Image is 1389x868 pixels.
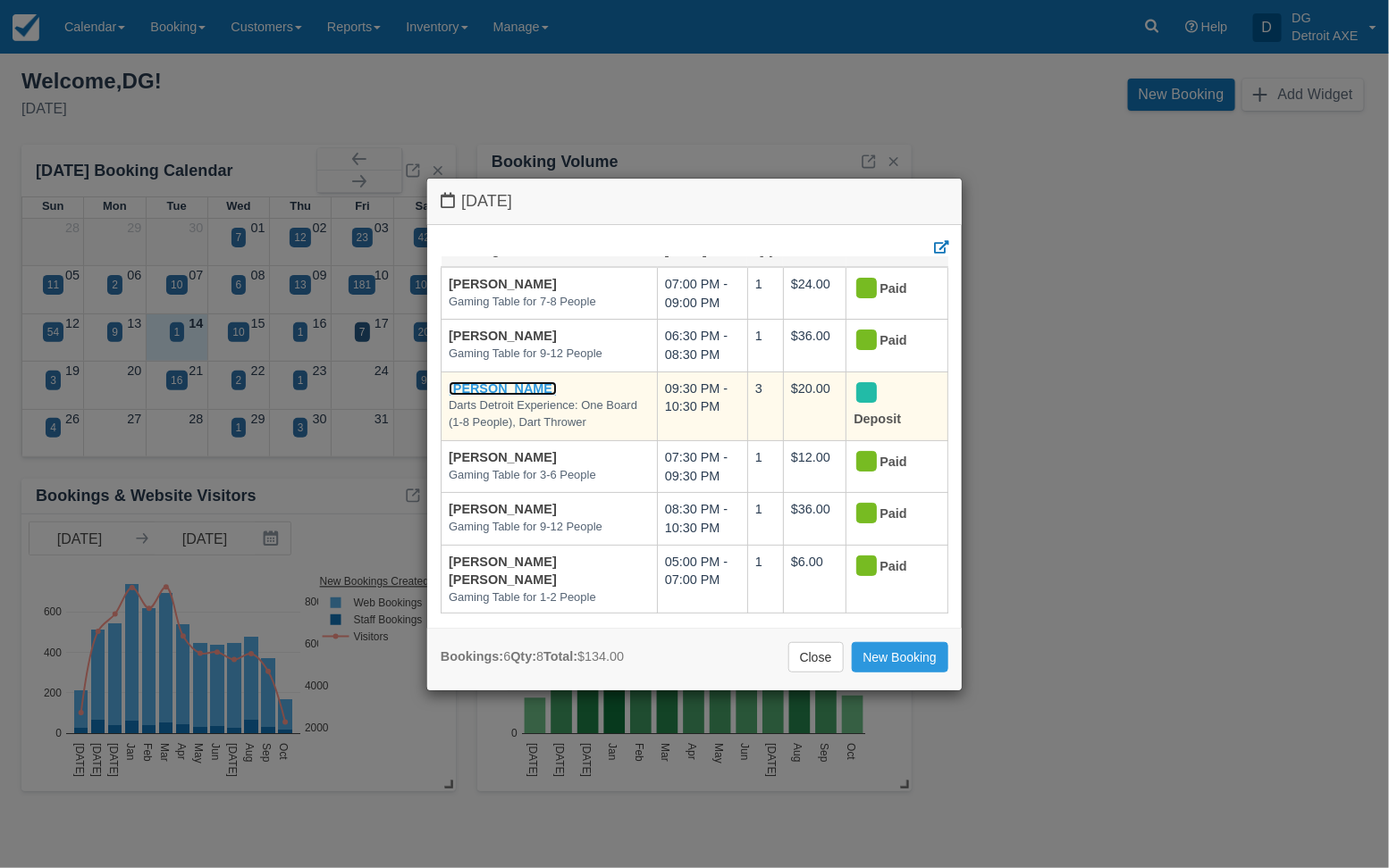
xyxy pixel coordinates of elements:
div: Paid [854,275,924,304]
td: 05:00 PM - 07:00 PM [657,545,747,613]
td: 09:30 PM - 10:30 PM [657,371,747,441]
em: Gaming Table for 1-2 People [449,589,650,606]
div: Paid [854,553,924,581]
div: Paid [854,327,924,355]
td: 07:00 PM - 09:00 PM [657,267,747,320]
td: $24.00 [783,267,846,320]
div: Paid [854,500,924,529]
h4: [DATE] [441,192,948,211]
td: 1 [747,493,783,545]
strong: Qty: [510,649,536,664]
em: Gaming Table for 3-6 People [449,467,650,484]
strong: Total: [543,649,577,664]
a: [PERSON_NAME] [449,277,557,291]
a: [PERSON_NAME] [449,502,557,516]
td: 06:30 PM - 08:30 PM [657,320,747,371]
a: [PERSON_NAME] [449,329,557,343]
a: [PERSON_NAME] [PERSON_NAME] [449,555,557,588]
div: 6 8 $134.00 [441,647,624,666]
a: [PERSON_NAME] [449,381,557,396]
a: New Booking [852,642,949,672]
a: Close [788,642,844,672]
td: $20.00 [783,371,846,441]
td: 1 [747,545,783,613]
td: 3 [747,371,783,441]
em: Gaming Table for 9-12 People [449,346,650,363]
div: Deposit [854,380,924,434]
td: $12.00 [783,441,846,493]
td: 1 [747,267,783,320]
div: Paid [854,448,924,477]
td: $36.00 [783,320,846,371]
td: $6.00 [783,545,846,613]
em: Gaming Table for 7-8 People [449,294,650,311]
td: 08:30 PM - 10:30 PM [657,493,747,545]
td: 1 [747,441,783,493]
td: 1 [747,320,783,371]
strong: Bookings: [441,649,503,664]
td: $36.00 [783,493,846,545]
td: 07:30 PM - 09:30 PM [657,441,747,493]
a: [PERSON_NAME] [449,450,557,464]
em: Gaming Table for 9-12 People [449,519,650,536]
em: Darts Detroit Experience: One Board (1-8 People), Dart Thrower [449,397,650,430]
